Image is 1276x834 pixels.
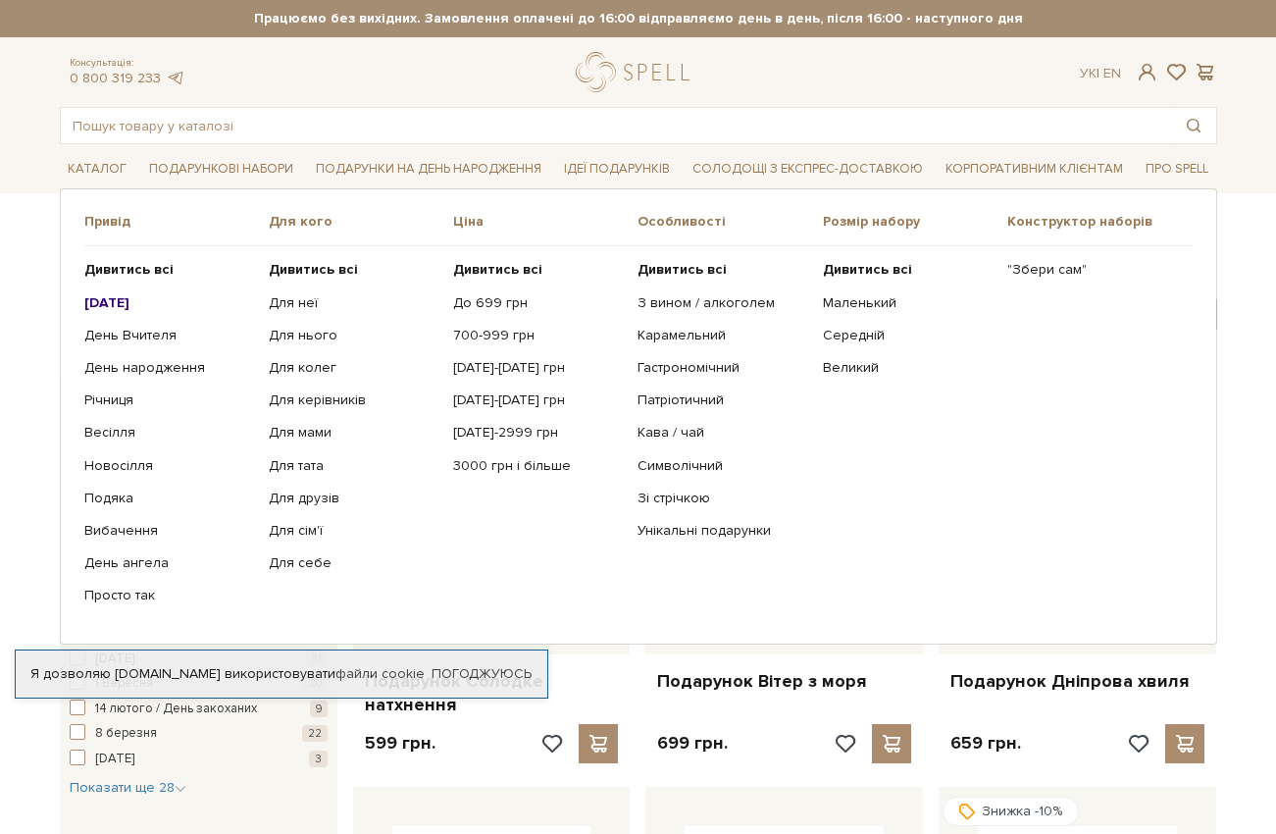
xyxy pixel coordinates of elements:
a: Середній [823,327,993,344]
a: Дивитись всі [269,261,438,279]
a: Каталог [60,154,134,184]
a: Маленький [823,294,993,312]
a: telegram [166,70,185,86]
a: З вином / алкоголем [638,294,807,312]
a: Вибачення [84,522,254,540]
b: Дивитись всі [638,261,727,278]
a: Для мами [269,424,438,442]
span: Привід [84,213,269,231]
a: Подяка [84,490,254,507]
a: Новосілля [84,457,254,475]
a: Символічний [638,457,807,475]
span: 14 лютого / День закоханих [95,700,257,719]
a: Великий [823,359,993,377]
a: Річниця [84,391,254,409]
a: Унікальні подарунки [638,522,807,540]
a: Подарункові набори [141,154,301,184]
b: Дивитись всі [453,261,542,278]
span: 22 [302,725,328,742]
a: "Збери сам" [1007,261,1177,279]
a: [DATE]-2999 грн [453,424,623,442]
a: Патріотичний [638,391,807,409]
a: En [1103,65,1121,81]
a: Дивитись всі [823,261,993,279]
b: [DATE] [84,294,129,311]
button: Пошук товару у каталозі [1171,108,1216,143]
a: Подарунок Дніпрова хвиля [950,670,1204,693]
a: Для неї [269,294,438,312]
a: До 699 грн [453,294,623,312]
b: Дивитись всі [84,261,174,278]
span: Показати ще 28 [70,779,186,796]
a: [DATE] [84,294,254,312]
span: | [1097,65,1099,81]
a: [DATE]-[DATE] грн [453,391,623,409]
a: Для тата [269,457,438,475]
a: Про Spell [1138,154,1216,184]
span: 3 [309,751,328,767]
div: Каталог [60,188,1217,644]
div: Знижка -10% [943,797,1079,826]
b: Дивитись всі [269,261,358,278]
a: Для сім'ї [269,522,438,540]
a: День ангела [84,554,254,572]
p: 659 грн. [950,732,1021,755]
span: [DATE] [95,750,134,769]
span: 8 березня [95,724,157,744]
a: Солодощі з експрес-доставкою [685,152,931,185]
a: Для себе [269,554,438,572]
a: Ідеї подарунків [556,154,678,184]
a: День народження [84,359,254,377]
button: 14 лютого / День закоханих 9 [70,700,328,719]
a: Дивитись всі [638,261,807,279]
input: Пошук товару у каталозі [61,108,1171,143]
span: Консультація: [70,57,185,70]
a: Весілля [84,424,254,442]
a: Дивитись всі [84,261,254,279]
a: Зі стрічкою [638,490,807,507]
a: Гастрономічний [638,359,807,377]
button: Показати ще 28 [70,778,186,798]
span: Для кого [269,213,453,231]
p: 599 грн. [365,732,435,755]
button: [DATE] 3 [70,750,328,769]
a: Подарунки на День народження [308,154,549,184]
a: logo [576,52,698,92]
strong: Працюємо без вихідних. Замовлення оплачені до 16:00 відправляємо день в день, після 16:00 - насту... [60,10,1217,27]
div: Ук [1080,65,1121,82]
a: Кава / чай [638,424,807,442]
a: Просто так [84,587,254,604]
a: 3000 грн і більше [453,457,623,475]
a: Карамельний [638,327,807,344]
a: День Вчителя [84,327,254,344]
a: Подарунок Вітер з моря [657,670,911,693]
a: [DATE]-[DATE] грн [453,359,623,377]
a: Для колег [269,359,438,377]
span: Конструктор наборів [1007,213,1192,231]
a: Для керівників [269,391,438,409]
a: файли cookie [335,665,425,682]
a: Для друзів [269,490,438,507]
p: 699 грн. [657,732,728,755]
span: Ціна [453,213,638,231]
a: Для нього [269,327,438,344]
a: Корпоративним клієнтам [938,154,1131,184]
span: 9 [310,701,328,717]
a: 700-999 грн [453,327,623,344]
a: Дивитись всі [453,261,623,279]
button: 8 березня 22 [70,724,328,744]
a: Погоджуюсь [432,665,532,683]
span: Особливості [638,213,822,231]
b: Дивитись всі [823,261,912,278]
span: Розмір набору [823,213,1007,231]
div: Я дозволяю [DOMAIN_NAME] використовувати [16,665,547,683]
a: 0 800 319 233 [70,70,161,86]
